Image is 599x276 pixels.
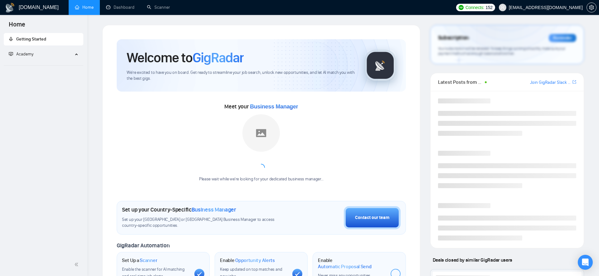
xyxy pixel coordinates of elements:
[16,36,46,42] span: Getting Started
[122,206,236,213] h1: Set up your Country-Specific
[4,63,83,67] li: Academy Homepage
[117,242,169,249] span: GigRadar Automation
[530,79,571,86] a: Join GigRadar Slack Community
[220,257,275,264] h1: Enable
[430,255,515,265] span: Deals closed by similar GigRadar users
[438,33,469,43] span: Subscription
[318,264,371,270] span: Automatic Proposal Send
[192,206,236,213] span: Business Manager
[5,3,15,13] img: logo
[365,50,396,81] img: gigradar-logo.png
[195,176,327,182] div: Please wait while we're looking for your dedicated business manager...
[224,103,298,110] span: Meet your
[192,49,244,66] span: GigRadar
[459,5,464,10] img: upwork-logo.png
[344,206,401,229] button: Contact our team
[4,33,83,45] li: Getting Started
[485,4,492,11] span: 152
[4,20,30,33] span: Home
[587,2,597,12] button: setting
[549,34,576,42] div: Reminder
[147,5,170,10] a: searchScanner
[572,79,576,84] span: export
[500,5,505,10] span: user
[250,103,298,110] span: Business Manager
[587,5,596,10] span: setting
[122,217,289,229] span: Set up your [GEOGRAPHIC_DATA] or [GEOGRAPHIC_DATA] Business Manager to access country-specific op...
[75,5,94,10] a: homeHome
[465,4,484,11] span: Connects:
[16,51,33,57] span: Academy
[9,51,33,57] span: Academy
[122,257,157,264] h1: Set Up a
[140,257,157,264] span: Scanner
[578,255,593,270] div: Open Intercom Messenger
[355,214,389,221] div: Contact our team
[9,37,13,41] span: rocket
[127,49,244,66] h1: Welcome to
[235,257,275,264] span: Opportunity Alerts
[74,261,80,268] span: double-left
[587,5,597,10] a: setting
[438,78,483,86] span: Latest Posts from the GigRadar Community
[256,163,266,173] span: loading
[438,46,565,56] span: Your subscription will be renewed. To keep things running smoothly, make sure your payment method...
[9,52,13,56] span: fund-projection-screen
[127,70,355,82] span: We're excited to have you on board. Get ready to streamline your job search, unlock new opportuni...
[318,257,385,269] h1: Enable
[572,79,576,85] a: export
[242,114,280,152] img: placeholder.png
[106,5,134,10] a: dashboardDashboard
